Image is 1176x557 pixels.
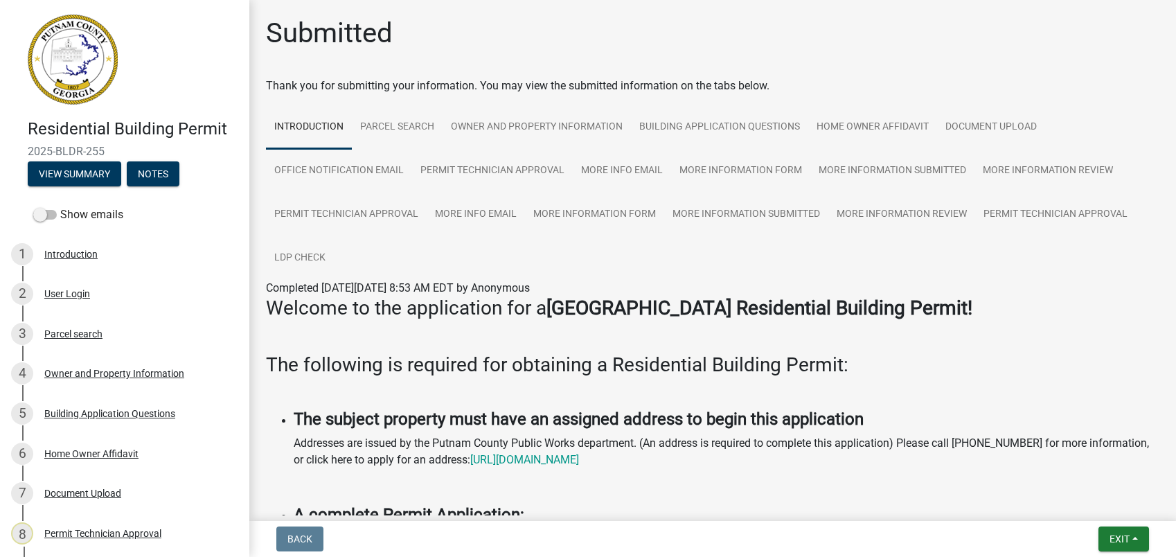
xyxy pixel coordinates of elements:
[44,488,121,498] div: Document Upload
[11,283,33,305] div: 2
[11,243,33,265] div: 1
[1098,527,1149,551] button: Exit
[44,249,98,259] div: Introduction
[294,505,524,524] strong: A complete Permit Application:
[470,453,579,466] a: [URL][DOMAIN_NAME]
[546,297,972,319] strong: [GEOGRAPHIC_DATA] Residential Building Permit!
[828,193,975,237] a: More Information Review
[266,17,393,50] h1: Submitted
[44,329,103,339] div: Parcel search
[427,193,525,237] a: More Info Email
[28,15,118,105] img: Putnam County, Georgia
[266,236,334,281] a: LDP Check
[11,323,33,345] div: 3
[810,149,974,193] a: More Information Submitted
[937,105,1045,150] a: Document Upload
[28,145,222,158] span: 2025-BLDR-255
[44,369,184,378] div: Owner and Property Information
[44,529,161,538] div: Permit Technician Approval
[573,149,671,193] a: More Info Email
[352,105,443,150] a: Parcel search
[11,403,33,425] div: 5
[266,281,530,294] span: Completed [DATE][DATE] 8:53 AM EDT by Anonymous
[266,105,352,150] a: Introduction
[287,533,312,545] span: Back
[266,149,412,193] a: Office Notification Email
[44,289,90,299] div: User Login
[808,105,937,150] a: Home Owner Affidavit
[294,409,864,429] strong: The subject property must have an assigned address to begin this application
[127,161,179,186] button: Notes
[525,193,664,237] a: More Information Form
[33,206,123,223] label: Show emails
[443,105,631,150] a: Owner and Property Information
[266,297,1159,320] h3: Welcome to the application for a
[11,443,33,465] div: 6
[44,409,175,418] div: Building Application Questions
[28,161,121,186] button: View Summary
[266,78,1159,94] div: Thank you for submitting your information. You may view the submitted information on the tabs below.
[412,149,573,193] a: Permit Technician Approval
[28,169,121,180] wm-modal-confirm: Summary
[664,193,828,237] a: More Information Submitted
[276,527,323,551] button: Back
[671,149,810,193] a: More Information Form
[28,119,238,139] h4: Residential Building Permit
[1110,533,1130,545] span: Exit
[631,105,808,150] a: Building Application Questions
[11,362,33,384] div: 4
[127,169,179,180] wm-modal-confirm: Notes
[974,149,1121,193] a: More Information Review
[294,435,1159,468] p: Addresses are issued by the Putnam County Public Works department. (An address is required to com...
[266,353,1159,377] h3: The following is required for obtaining a Residential Building Permit:
[266,193,427,237] a: Permit Technician Approval
[44,449,139,459] div: Home Owner Affidavit
[975,193,1136,237] a: Permit Technician Approval
[11,482,33,504] div: 7
[11,522,33,545] div: 8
